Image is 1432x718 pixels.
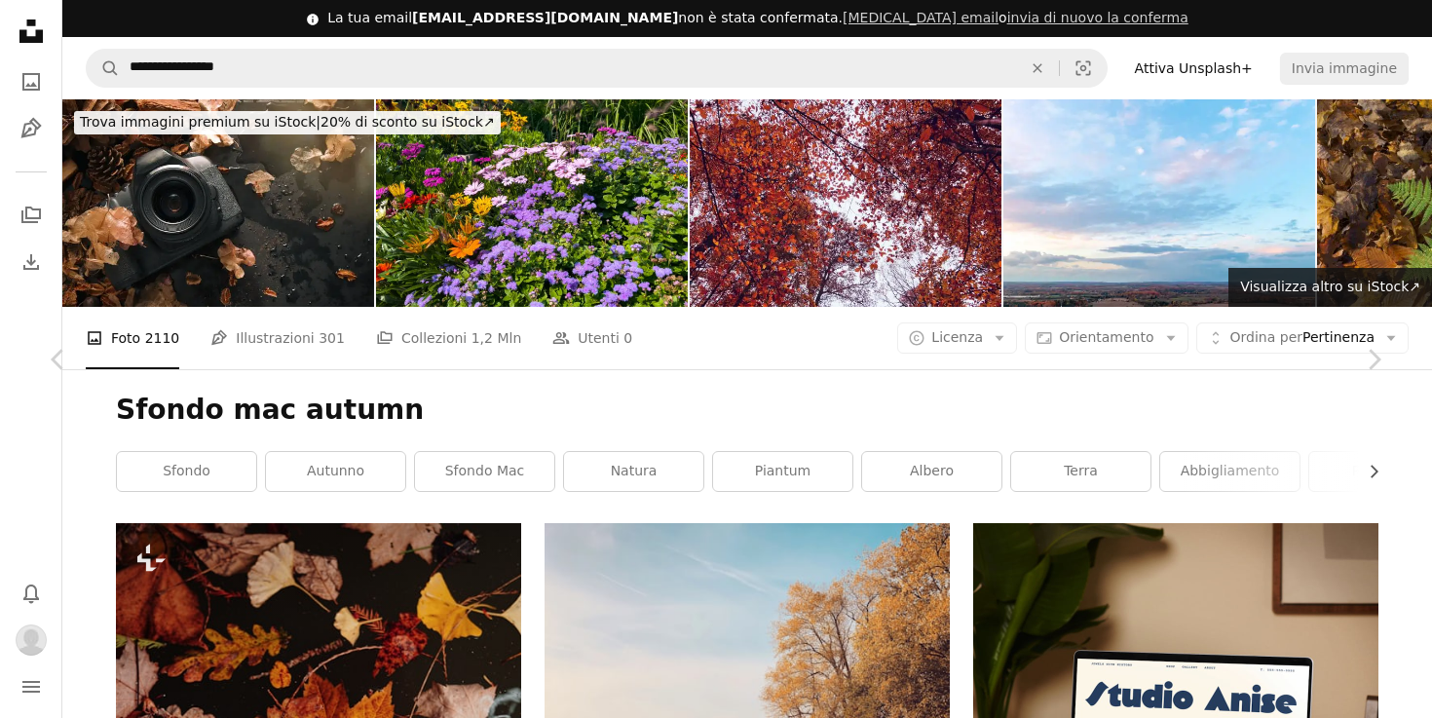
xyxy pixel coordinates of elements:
a: Attiva Unsplash+ [1123,53,1264,84]
a: Cronologia download [12,243,51,282]
button: Licenza [897,322,1017,354]
img: Autumn trees [690,99,1001,307]
span: [EMAIL_ADDRESS][DOMAIN_NAME] [412,10,678,25]
button: scorri la lista a destra [1356,452,1378,491]
button: Menu [12,667,51,706]
a: Illustrazioni [12,109,51,148]
button: Ordina perPertinenza [1196,322,1409,354]
img: Foglie multicolore nel parco del quartiere a Weston Road e Major MacKenzie Dr., Woodbridge, Canada [1003,99,1315,307]
img: fiore nel giardino della terrazza di MacEwan e la Riverwood Conservancy, mississauga, canada [376,99,688,307]
a: Collezioni 1,2 Mln [376,307,521,369]
span: Pertinenza [1230,328,1375,348]
a: abbigliamento [1160,452,1300,491]
h1: Sfondo mac autumn [116,393,1378,428]
span: Ordina per [1230,329,1302,345]
a: Avanti [1315,266,1432,453]
span: 1,2 Mln [471,327,522,349]
span: o [843,10,1188,25]
img: Fotografia autunnale. Fotografia flat lay. [62,99,374,307]
a: Illustrazioni 301 [210,307,345,369]
a: Collezioni [12,196,51,235]
a: autunno [266,452,405,491]
button: Cerca su Unsplash [87,50,120,87]
a: Foto [12,62,51,101]
img: Avatar dell’utente Valentina Rama [16,624,47,656]
span: Licenza [931,329,983,345]
a: sfondo [117,452,256,491]
div: La tua email non è stata confermata. [327,9,1188,28]
a: albero [862,452,1001,491]
span: Orientamento [1059,329,1153,345]
a: terra [1011,452,1150,491]
a: Visualizza altro su iStock↗ [1228,268,1432,307]
a: Utenti 0 [552,307,632,369]
span: 0 [623,327,632,349]
a: piantum [713,452,852,491]
a: Trova immagini premium su iStock|20% di sconto su iStock↗ [62,99,512,146]
button: Invia immagine [1280,53,1409,84]
button: invia di nuovo la conferma [1007,9,1188,28]
a: natura [564,452,703,491]
div: 20% di sconto su iStock ↗ [74,111,501,134]
button: Elimina [1016,50,1059,87]
a: [MEDICAL_DATA] email [843,10,999,25]
button: Profilo [12,621,51,660]
span: Trova immagini premium su iStock | [80,114,320,130]
a: un campo con alberi in esso [545,666,950,684]
button: Orientamento [1025,322,1187,354]
button: Ricerca visiva [1060,50,1107,87]
span: 301 [319,327,345,349]
form: Trova visual in tutto il sito [86,49,1108,88]
a: sfondo mac [415,452,554,491]
span: Visualizza altro su iStock ↗ [1240,279,1420,294]
button: Notifiche [12,574,51,613]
